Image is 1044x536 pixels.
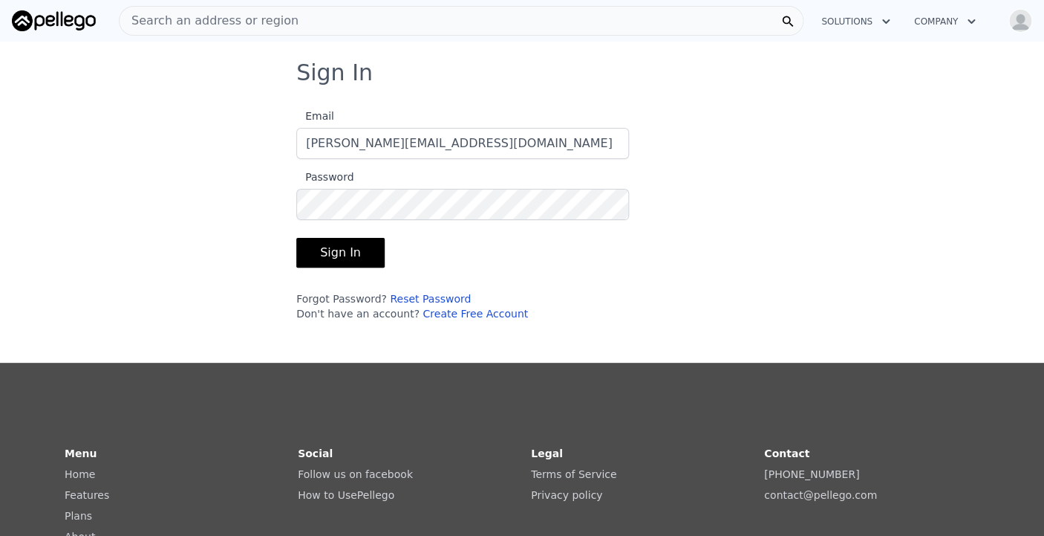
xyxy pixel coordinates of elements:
span: Search an address or region [120,12,298,30]
a: Reset Password [390,293,471,305]
input: Email [296,128,629,159]
div: Forgot Password? Don't have an account? [296,291,629,321]
strong: Social [298,448,333,459]
span: Password [296,171,353,183]
strong: Menu [65,448,97,459]
button: Sign In [296,238,385,268]
a: Home [65,468,95,480]
span: Email [296,110,334,122]
a: Terms of Service [531,468,616,480]
button: Solutions [809,8,902,35]
a: contact@pellego.com [764,489,877,501]
img: Pellego [12,10,96,31]
a: Create Free Account [423,308,528,320]
a: Privacy policy [531,489,602,501]
button: Company [902,8,988,35]
h3: Sign In [296,59,748,86]
a: [PHONE_NUMBER] [764,468,859,480]
a: How to UsePellego [298,489,394,501]
a: Follow us on facebook [298,468,413,480]
strong: Contact [764,448,809,459]
strong: Legal [531,448,563,459]
a: Features [65,489,109,501]
img: avatar [1008,9,1032,33]
input: Password [296,189,629,220]
a: Plans [65,510,92,522]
